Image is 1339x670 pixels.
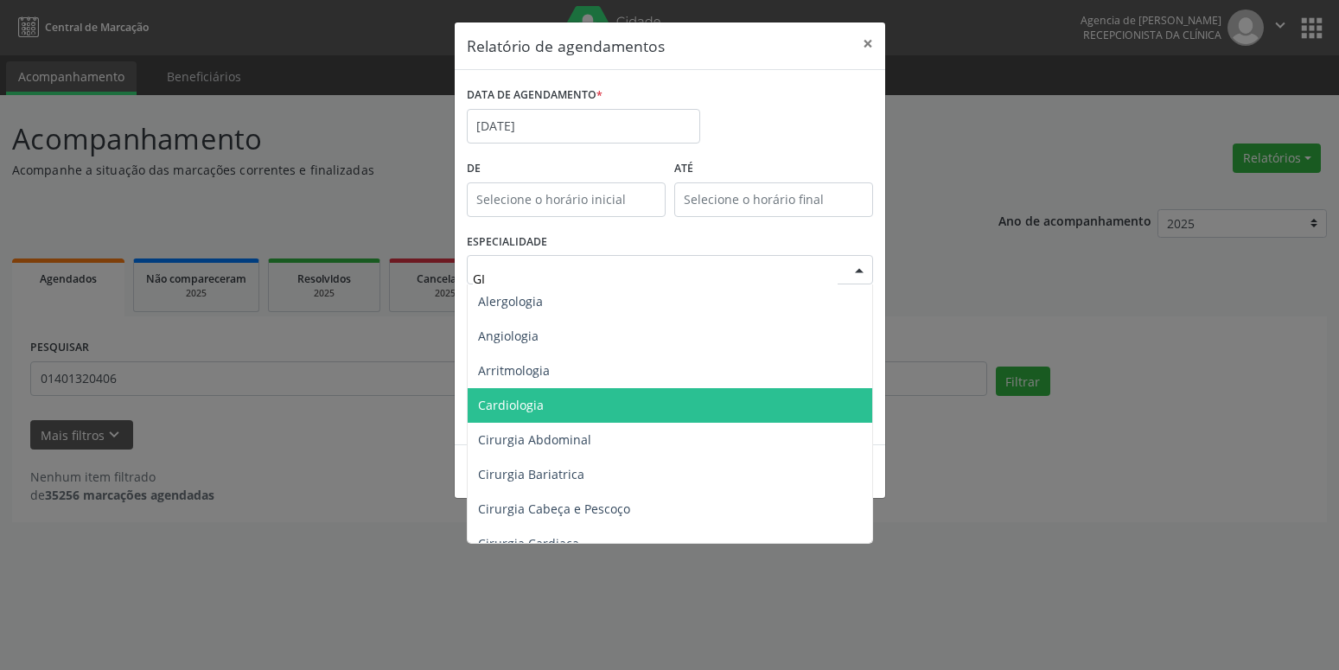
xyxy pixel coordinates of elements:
[851,22,885,65] button: Close
[478,535,579,552] span: Cirurgia Cardiaca
[478,501,630,517] span: Cirurgia Cabeça e Pescoço
[478,466,584,482] span: Cirurgia Bariatrica
[467,82,603,109] label: DATA DE AGENDAMENTO
[478,293,543,309] span: Alergologia
[473,261,838,296] input: Seleciona uma especialidade
[467,182,666,217] input: Selecione o horário inicial
[467,35,665,57] h5: Relatório de agendamentos
[478,328,539,344] span: Angiologia
[478,431,591,448] span: Cirurgia Abdominal
[478,397,544,413] span: Cardiologia
[674,182,873,217] input: Selecione o horário final
[467,109,700,144] input: Selecione uma data ou intervalo
[467,229,547,256] label: ESPECIALIDADE
[674,156,873,182] label: ATÉ
[467,156,666,182] label: De
[478,362,550,379] span: Arritmologia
